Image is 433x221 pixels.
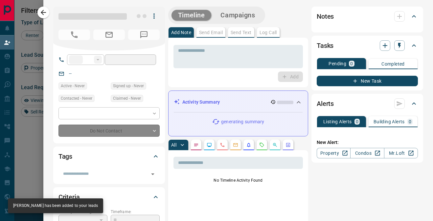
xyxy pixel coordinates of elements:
div: Notes [317,9,418,24]
button: Timeline [171,10,212,21]
button: New Task [317,76,418,86]
div: [PERSON_NAME] has been added to your leads [13,200,98,211]
div: Tags [58,149,160,164]
a: Property [317,148,351,158]
span: No Number [128,30,160,40]
p: 0 [350,61,353,66]
a: Condos [350,148,384,158]
button: Campaigns [214,10,262,21]
p: Building Alerts [374,119,405,124]
h2: Tasks [317,40,333,51]
p: generating summary [221,118,264,125]
p: 0 [409,119,411,124]
svg: Calls [220,142,225,148]
h2: Tags [58,151,72,162]
p: Pending [329,61,346,66]
div: Criteria [58,189,160,205]
div: Tasks [317,38,418,53]
span: Signed up - Never [113,83,144,89]
h2: Alerts [317,98,334,109]
svg: Requests [259,142,264,148]
div: Do Not Contact [58,125,160,137]
span: No Number [58,30,90,40]
svg: Emails [233,142,238,148]
h2: Notes [317,11,334,22]
p: 0 [356,119,358,124]
a: -- [69,71,72,76]
p: No Timeline Activity Found [173,177,303,183]
div: Activity Summary [174,96,303,108]
svg: Agent Actions [285,142,291,148]
span: Active - Never [61,83,85,89]
a: Mr.Loft [384,148,418,158]
p: Activity Summary [182,99,220,106]
div: Alerts [317,96,418,111]
p: Add Note [171,30,191,35]
svg: Notes [194,142,199,148]
span: Claimed - Never [113,95,141,102]
span: Contacted - Never [61,95,92,102]
span: No Email [93,30,125,40]
svg: Opportunities [272,142,278,148]
p: Listing Alerts [323,119,352,124]
svg: Lead Browsing Activity [207,142,212,148]
h2: Criteria [58,192,80,202]
p: Timeframe: [111,209,160,215]
button: Open [148,170,157,179]
p: New Alert: [317,139,418,146]
p: Completed [381,62,405,66]
p: All [171,143,176,147]
svg: Listing Alerts [246,142,251,148]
